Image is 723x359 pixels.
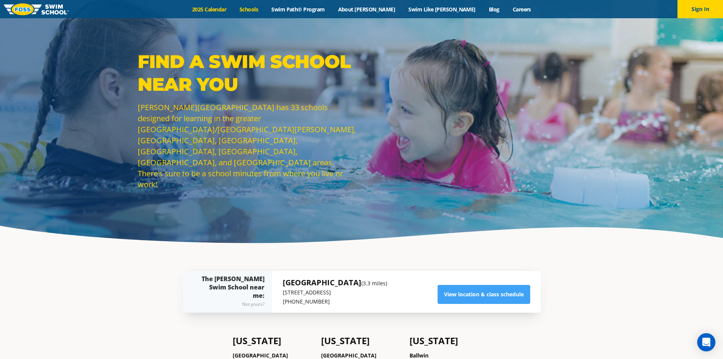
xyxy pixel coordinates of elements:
[410,335,490,346] h4: [US_STATE]
[138,50,358,96] p: Find a Swim School Near You
[138,102,358,190] p: [PERSON_NAME][GEOGRAPHIC_DATA] has 33 schools designed for learning in the greater [GEOGRAPHIC_DA...
[697,333,715,351] div: Open Intercom Messenger
[198,300,265,309] div: Not yours?
[506,6,537,13] a: Careers
[331,6,402,13] a: About [PERSON_NAME]
[233,335,313,346] h4: [US_STATE]
[283,288,387,297] p: [STREET_ADDRESS]
[410,352,428,359] a: Ballwin
[283,297,387,306] p: [PHONE_NUMBER]
[283,277,387,288] h5: [GEOGRAPHIC_DATA]
[438,285,530,304] a: View location & class schedule
[233,352,288,359] a: [GEOGRAPHIC_DATA]
[233,6,265,13] a: Schools
[321,352,376,359] a: [GEOGRAPHIC_DATA]
[186,6,233,13] a: 2025 Calendar
[361,280,387,287] small: (3.3 miles)
[4,3,69,15] img: FOSS Swim School Logo
[321,335,402,346] h4: [US_STATE]
[198,275,265,309] div: The [PERSON_NAME] Swim School near me:
[402,6,482,13] a: Swim Like [PERSON_NAME]
[482,6,506,13] a: Blog
[265,6,331,13] a: Swim Path® Program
